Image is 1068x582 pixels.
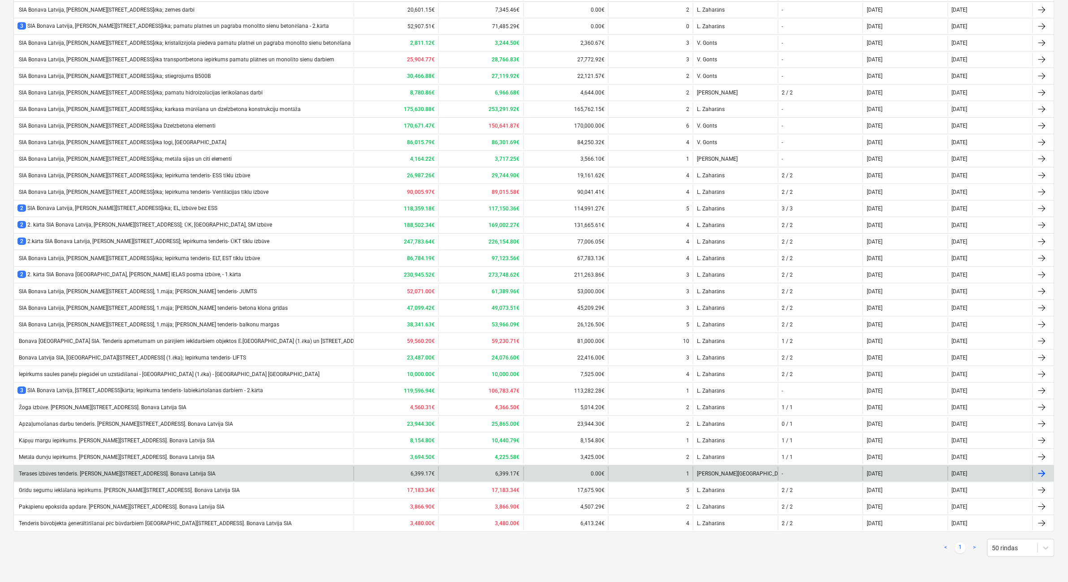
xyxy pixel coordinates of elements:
[407,355,435,361] b: 23,487.00€
[523,334,608,348] div: 81,000.00€
[407,321,435,328] b: 38,341.63€
[782,454,793,460] div: 1 / 1
[693,3,778,17] div: L. Zaharāns
[404,272,435,278] b: 230,945.52€
[867,7,882,13] div: [DATE]
[952,205,968,212] div: [DATE]
[17,271,242,278] div: 2. kārta SIA Bonava [GEOGRAPHIC_DATA], [PERSON_NAME] IELAS posma izbūve, - 1.kārta
[782,272,793,278] div: 2 / 2
[867,388,882,394] div: [DATE]
[17,106,301,113] div: SIA Bonava Latvija, [PERSON_NAME][STREET_ADDRESS]ēka; karkasa mūrēšana un dzelzbetona konstrukcij...
[686,205,689,212] div: 5
[686,189,689,195] div: 4
[17,189,268,196] div: SIA Bonava Latvija, [PERSON_NAME][STREET_ADDRESS]ēka; Iepirkuma tenderis- Ventilācijas tīklu izbūve
[686,321,689,328] div: 5
[410,404,435,411] b: 4,560.31€
[492,288,520,295] b: 61,389.96€
[782,7,783,13] div: -
[952,56,968,63] div: [DATE]
[952,321,968,328] div: [DATE]
[523,384,608,398] div: 113,282.28€
[404,205,435,212] b: 118,359.18€
[17,437,215,444] div: Kāpņu margu iepirkums. [PERSON_NAME][STREET_ADDRESS]. Bonava Latvija SIA
[782,404,793,411] div: 1 / 1
[354,466,438,481] div: 6,399.17€
[407,487,435,493] b: 17,183.34€
[17,139,226,146] div: SIA Bonava Latvija, [PERSON_NAME][STREET_ADDRESS]ēka logi, [GEOGRAPHIC_DATA]
[17,255,260,262] div: SIA Bonava Latvija, [PERSON_NAME][STREET_ADDRESS]ēka; Iepirkuma tenderis- ELT, EST tīklu izbūve
[523,417,608,431] div: 23,944.30€
[693,102,778,116] div: L. Zaharāns
[492,305,520,311] b: 49,073.51€
[17,172,251,179] div: SIA Bonava Latvija, [PERSON_NAME][STREET_ADDRESS]ēka; Iepirkuma tenderis- ESS tīklu izbūve
[523,19,608,34] div: 0.00€
[782,371,793,377] div: 2 / 2
[955,543,966,553] a: Page 1 is your current page
[693,483,778,497] div: L. Zaharāns
[782,123,783,129] div: -
[489,205,520,212] b: 117,150.36€
[782,205,793,212] div: 3 / 3
[867,56,882,63] div: [DATE]
[17,22,26,30] span: 3
[17,156,232,163] div: SIA Bonava Latvija, [PERSON_NAME][STREET_ADDRESS]ēka; metāla sijas un citi elementi
[17,7,195,13] div: SIA Bonava Latvija, [PERSON_NAME][STREET_ADDRESS]ēka; zemes darbi
[952,90,968,96] div: [DATE]
[17,504,225,510] div: Pakāpienu epoksīda apdare. [PERSON_NAME][STREET_ADDRESS]. Bonava Latvija SIA
[410,156,435,162] b: 4,164.22€
[17,271,26,278] span: 2
[404,222,435,228] b: 188,502.34€
[523,36,608,50] div: 2,360.67€
[686,305,689,311] div: 3
[17,387,264,394] div: SIA Bonava Latvija, [STREET_ADDRESS]kārta; Iepirkuma tenderis- labiekārtošanas darbiem - 2.kārta
[523,400,608,415] div: 5,014.20€
[686,139,689,145] div: 4
[867,222,882,228] div: [DATE]
[867,189,882,195] div: [DATE]
[523,301,608,315] div: 45,209.29€
[782,139,783,145] div: -
[523,185,608,199] div: 90,041.41€
[693,135,778,150] div: V. Gonts
[523,351,608,365] div: 22,416.00€
[952,239,968,245] div: [DATE]
[17,387,26,394] span: 3
[407,139,435,145] b: 86,015.79€
[782,388,783,394] div: -
[489,123,520,129] b: 150,641.87€
[782,520,793,526] div: 2 / 2
[17,22,329,30] div: SIA Bonava Latvija, [PERSON_NAME][STREET_ADDRESS]ēka; pamatu platnes un pagraba monolīto sienu be...
[523,433,608,448] div: 8,154.80€
[782,56,783,63] div: -
[686,7,689,13] div: 2
[438,466,523,481] div: 6,399.17€
[686,520,689,526] div: 4
[782,305,793,311] div: 2 / 2
[495,520,520,526] b: 3,480.00€
[782,222,793,228] div: 2 / 2
[693,251,778,265] div: L. Zaharāns
[492,355,520,361] b: 24,076.60€
[17,205,217,212] div: SIA Bonava Latvija, [PERSON_NAME][STREET_ADDRESS]ēka; EL, izbūve bez ESS
[867,305,882,311] div: [DATE]
[782,421,793,427] div: 0 / 1
[782,255,793,261] div: 2 / 2
[693,152,778,166] div: [PERSON_NAME]
[952,437,968,444] div: [DATE]
[782,73,783,79] div: -
[438,3,523,17] div: 7,345.46€
[693,417,778,431] div: L. Zaharāns
[782,355,793,361] div: 2 / 2
[686,123,689,129] div: 6
[523,483,608,497] div: 17,675.90€
[686,471,689,477] div: 1
[407,421,435,427] b: 23,944.30€
[686,23,689,30] div: 0
[489,222,520,228] b: 169,002.27€
[867,40,882,46] div: [DATE]
[782,172,793,179] div: 2 / 2
[17,90,263,96] div: SIA Bonava Latvija, [PERSON_NAME][STREET_ADDRESS]ēka; pamatu hidroizolācijas ierīkošanas darbi
[492,421,520,427] b: 25,865.00€
[782,90,793,96] div: 2 / 2
[492,189,520,195] b: 89,015.58€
